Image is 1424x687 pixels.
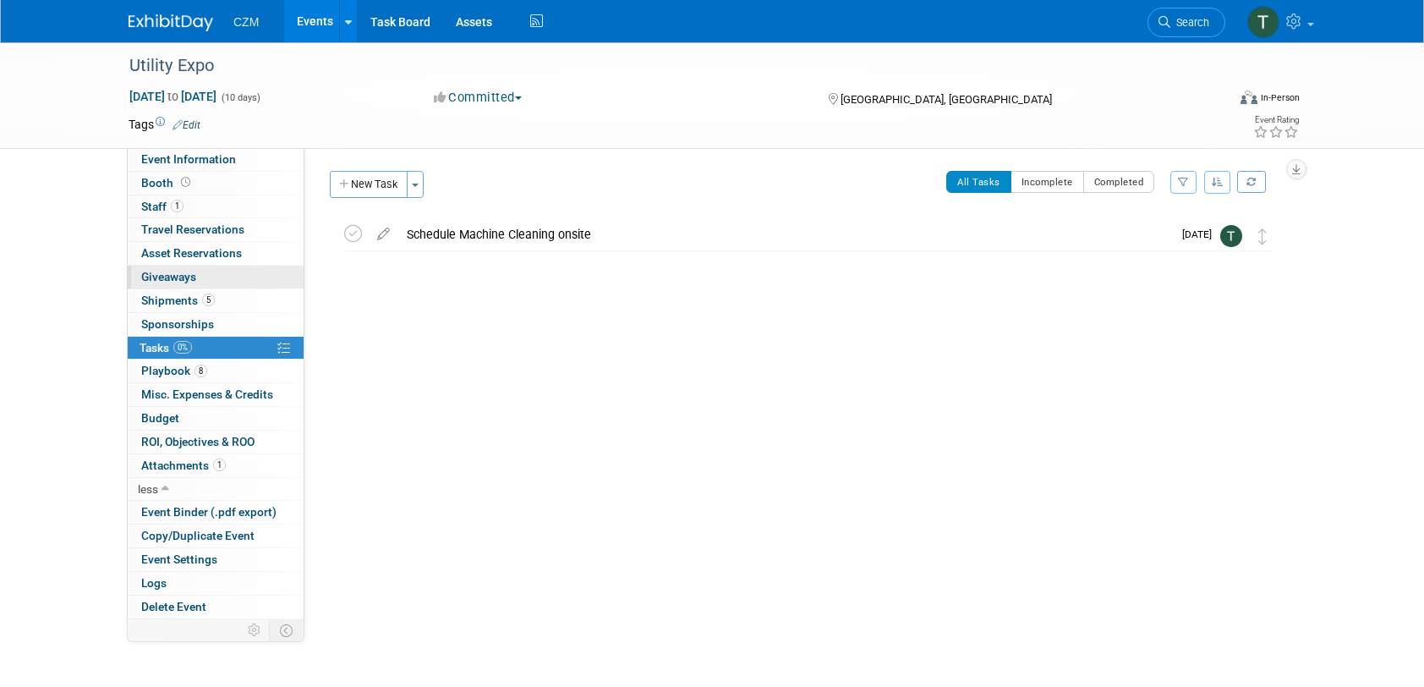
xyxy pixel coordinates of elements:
[141,387,273,401] span: Misc. Expenses & Credits
[141,411,179,425] span: Budget
[1170,16,1209,29] span: Search
[129,89,217,104] span: [DATE] [DATE]
[1083,171,1155,193] button: Completed
[330,171,408,198] button: New Task
[128,548,304,571] a: Event Settings
[141,294,215,307] span: Shipments
[129,116,200,133] td: Tags
[270,619,304,641] td: Toggle Event Tabs
[946,171,1011,193] button: All Tasks
[123,51,1200,81] div: Utility Expo
[1237,171,1266,193] a: Refresh
[1247,6,1279,38] img: Tyler Robinson
[141,600,206,613] span: Delete Event
[369,227,398,242] a: edit
[128,172,304,195] a: Booth
[141,435,255,448] span: ROI, Objectives & ROO
[1258,228,1267,245] i: Move task
[128,266,304,289] a: Giveaways
[428,89,529,107] button: Committed
[128,596,304,618] a: Delete Event
[202,294,215,306] span: 5
[128,572,304,595] a: Logs
[128,148,304,171] a: Event Information
[128,242,304,265] a: Asset Reservations
[128,218,304,241] a: Travel Reservations
[128,454,304,477] a: Attachments1
[128,337,304,360] a: Tasks0%
[128,525,304,547] a: Copy/Duplicate Event
[213,459,226,471] span: 1
[141,176,194,190] span: Booth
[128,478,304,501] a: less
[171,200,183,212] span: 1
[173,119,200,131] a: Edit
[178,176,194,189] span: Booth not reserved yet
[1147,8,1225,37] a: Search
[173,341,192,354] span: 0%
[141,552,217,566] span: Event Settings
[141,270,196,283] span: Giveaways
[128,360,304,382] a: Playbook8
[141,317,214,331] span: Sponsorships
[141,576,167,590] span: Logs
[138,482,158,496] span: less
[1126,88,1300,113] div: Event Format
[220,92,260,103] span: (10 days)
[129,14,213,31] img: ExhibitDay
[141,200,183,213] span: Staff
[141,459,226,472] span: Attachments
[1182,228,1220,240] span: [DATE]
[1010,171,1084,193] button: Incomplete
[165,90,181,103] span: to
[141,223,244,236] span: Travel Reservations
[128,383,304,406] a: Misc. Expenses & Credits
[128,501,304,524] a: Event Binder (.pdf export)
[128,289,304,312] a: Shipments5
[1220,225,1242,247] img: Tyler Robinson
[841,93,1052,106] span: [GEOGRAPHIC_DATA], [GEOGRAPHIC_DATA]
[140,341,192,354] span: Tasks
[1241,91,1257,104] img: Format-Inperson.png
[141,529,255,542] span: Copy/Duplicate Event
[398,220,1172,249] div: Schedule Machine Cleaning onsite
[128,431,304,453] a: ROI, Objectives & ROO
[141,246,242,260] span: Asset Reservations
[128,407,304,430] a: Budget
[141,505,277,519] span: Event Binder (.pdf export)
[1253,116,1299,124] div: Event Rating
[1260,91,1300,104] div: In-Person
[141,152,236,166] span: Event Information
[240,619,270,641] td: Personalize Event Tab Strip
[128,195,304,218] a: Staff1
[141,364,207,377] span: Playbook
[128,313,304,336] a: Sponsorships
[194,365,207,377] span: 8
[233,15,259,29] span: CZM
